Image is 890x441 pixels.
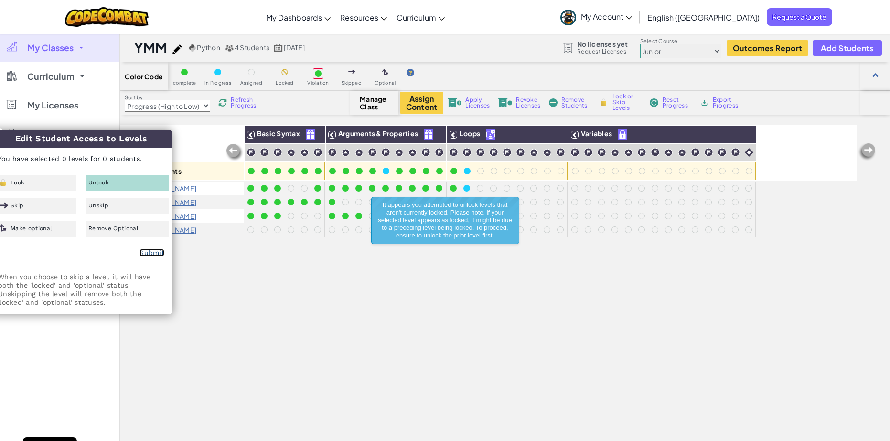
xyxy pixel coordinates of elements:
[218,98,227,107] img: IconReload.svg
[27,101,78,109] span: My Licenses
[335,4,392,30] a: Resources
[173,80,196,86] span: complete
[257,129,300,138] span: Basic Syntax
[647,12,760,22] span: English ([GEOGRAPHIC_DATA])
[691,148,700,157] img: IconChallengeLevel.svg
[88,180,109,185] span: Unlock
[624,149,633,157] img: IconPracticeLevel.svg
[378,201,512,239] span: It appears you attempted to unlock levels that aren't currently locked. Please note, if your sele...
[530,149,538,157] img: IconPracticeLevel.svg
[88,203,108,208] span: Unskip
[65,7,149,27] img: CodeCombat logo
[139,249,164,257] a: Submit
[421,148,430,157] img: IconChallengeLevel.svg
[727,40,808,56] button: Outcomes Report
[637,148,646,157] img: IconChallengeLevel.svg
[240,80,263,86] span: Assigned
[342,149,350,157] img: IconPracticeLevel.svg
[597,148,606,157] img: IconChallengeLevel.svg
[503,148,512,157] img: IconChallengeLevel.svg
[395,149,403,157] img: IconPracticeLevel.svg
[665,149,673,157] img: IconPracticeLevel.svg
[700,98,709,107] img: IconArchive.svg
[745,148,753,157] img: IconIntro.svg
[858,142,877,161] img: Arrow_Left_Inactive.png
[543,149,551,157] img: IconPracticeLevel.svg
[718,148,727,157] img: IconChallengeLevel.svg
[125,94,210,101] label: Sort by
[599,98,609,107] img: IconLock.svg
[338,129,418,138] span: Arguments & Properties
[435,148,444,157] img: IconChallengeLevel.svg
[649,98,659,107] img: IconReset.svg
[549,98,558,107] img: IconRemoveStudents.svg
[560,10,576,25] img: avatar
[821,44,873,52] span: Add Students
[247,148,256,157] img: IconChallengeLevel.svg
[381,148,390,157] img: IconChallengeLevel.svg
[465,97,490,108] span: Apply Licenses
[328,148,337,157] img: IconChallengeLevel.svg
[581,129,612,138] span: Variables
[556,148,565,157] img: IconChallengeLevel.svg
[276,80,293,86] span: Locked
[125,73,163,80] span: Color Code
[355,149,363,157] img: IconPracticeLevel.svg
[392,4,450,30] a: Curriculum
[348,70,355,74] img: IconSkippedLevel.svg
[611,149,619,157] img: IconPracticeLevel.svg
[400,92,443,114] button: Assign Content
[612,94,641,111] span: Lock or Skip Levels
[556,2,637,32] a: My Account
[570,148,579,157] img: IconChallengeLevel.svg
[577,48,628,55] a: Request Licenses
[476,148,485,157] img: IconChallengeLevel.svg
[287,149,295,157] img: IconPracticeLevel.svg
[235,43,269,52] span: 4 Students
[486,129,495,140] img: IconUnlockWithCall.svg
[516,148,525,157] img: IconChallengeLevel.svg
[731,148,740,157] img: IconChallengeLevel.svg
[678,149,686,157] img: IconPracticeLevel.svg
[11,226,52,231] span: Make optional
[134,39,168,57] h1: YMM
[767,8,832,26] a: Request a Quote
[449,148,458,157] img: IconChallengeLevel.svg
[306,129,315,140] img: IconFreeLevelv2.svg
[172,44,182,54] img: iconPencil.svg
[704,148,713,157] img: IconChallengeLevel.svg
[663,97,691,108] span: Reset Progress
[360,95,388,110] span: Manage Class
[618,129,627,140] img: IconPaidLevel.svg
[261,4,335,30] a: My Dashboards
[313,148,322,157] img: IconChallengeLevel.svg
[408,149,417,157] img: IconPracticeLevel.svg
[584,148,593,157] img: IconChallengeLevel.svg
[489,148,498,157] img: IconChallengeLevel.svg
[27,43,74,52] span: My Classes
[581,11,632,22] span: My Account
[375,80,396,86] span: Optional
[516,97,540,108] span: Revoke Licenses
[260,148,269,157] img: IconChallengeLevel.svg
[397,12,436,22] span: Curriculum
[197,43,220,52] span: Python
[643,4,764,30] a: English ([GEOGRAPHIC_DATA])
[266,12,322,22] span: My Dashboards
[407,69,414,76] img: IconHint.svg
[640,37,721,45] label: Select Course
[340,12,378,22] span: Resources
[651,148,660,157] img: IconChallengeLevel.svg
[498,98,513,107] img: IconLicenseRevoke.svg
[11,180,24,185] span: Lock
[368,148,377,157] img: IconChallengeLevel.svg
[342,80,362,86] span: Skipped
[189,44,196,52] img: python.png
[88,226,139,231] span: Remove Optional
[273,148,282,157] img: IconChallengeLevel.svg
[561,97,590,108] span: Remove Students
[300,149,309,157] img: IconPracticeLevel.svg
